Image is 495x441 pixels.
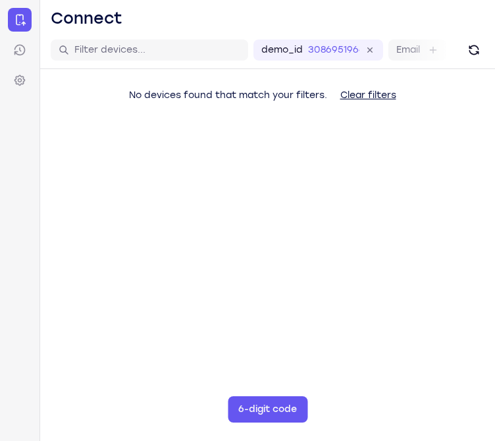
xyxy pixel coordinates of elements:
[330,82,407,109] button: Clear filters
[8,8,32,32] a: Connect
[261,43,303,57] label: demo_id
[228,396,307,423] button: 6-digit code
[8,68,32,92] a: Settings
[74,43,240,57] input: Filter devices...
[8,38,32,62] a: Sessions
[463,39,484,61] button: Refresh
[396,43,420,57] label: Email
[51,8,122,29] h1: Connect
[129,90,327,101] span: No devices found that match your filters.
